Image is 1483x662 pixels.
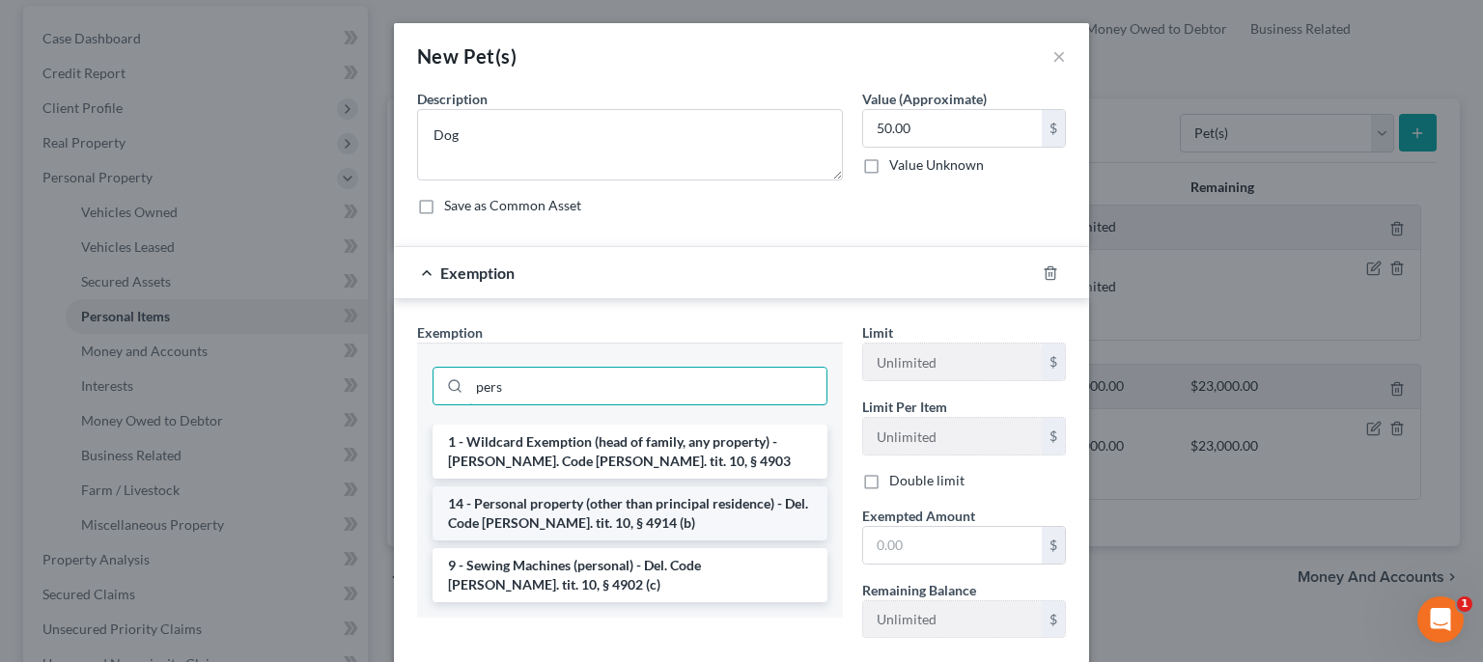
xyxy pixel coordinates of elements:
[1042,418,1065,455] div: $
[862,580,976,600] label: Remaining Balance
[863,418,1042,455] input: --
[863,344,1042,380] input: --
[433,548,827,602] li: 9 - Sewing Machines (personal) - Del. Code [PERSON_NAME]. tit. 10, § 4902 (c)
[889,155,984,175] label: Value Unknown
[1052,44,1066,68] button: ×
[417,91,488,107] span: Description
[862,397,947,417] label: Limit Per Item
[417,42,517,69] div: New Pet(s)
[862,324,893,341] span: Limit
[863,110,1042,147] input: 0.00
[444,196,581,215] label: Save as Common Asset
[1417,596,1464,643] iframe: Intercom live chat
[417,324,483,341] span: Exemption
[1457,596,1472,612] span: 1
[440,263,515,282] span: Exemption
[862,508,975,524] span: Exempted Amount
[433,425,827,479] li: 1 - Wildcard Exemption (head of family, any property) - [PERSON_NAME]. Code [PERSON_NAME]. tit. 1...
[433,486,827,540] li: 14 - Personal property (other than principal residence) - Del. Code [PERSON_NAME]. tit. 10, § 491...
[862,89,987,109] label: Value (Approximate)
[863,601,1042,638] input: --
[1042,110,1065,147] div: $
[863,527,1042,564] input: 0.00
[1042,601,1065,638] div: $
[889,471,965,490] label: Double limit
[469,368,826,404] input: Search exemption rules...
[1042,344,1065,380] div: $
[1042,527,1065,564] div: $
